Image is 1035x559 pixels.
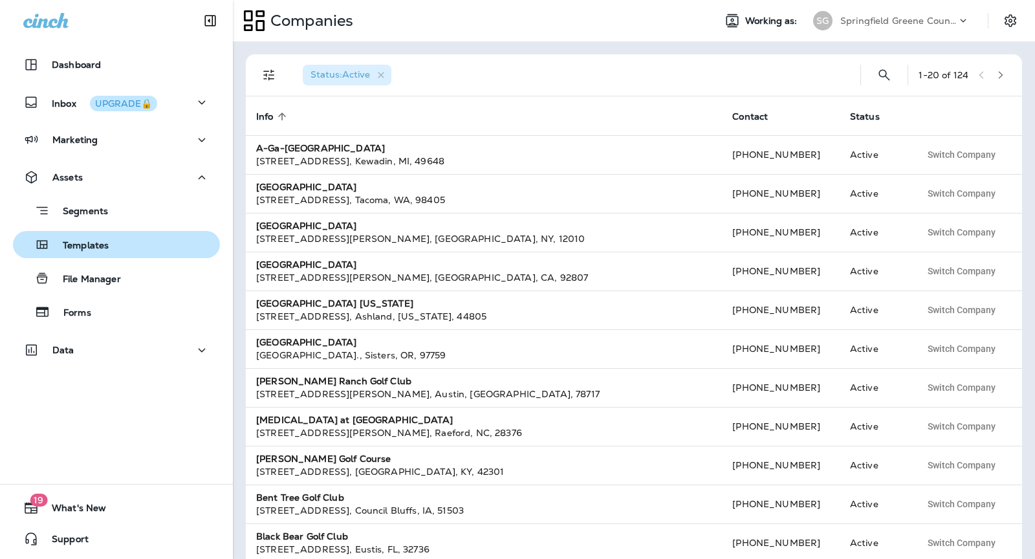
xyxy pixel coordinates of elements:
[745,16,800,27] span: Working as:
[50,240,109,252] p: Templates
[850,111,897,122] span: Status
[928,538,996,547] span: Switch Company
[921,417,1003,436] button: Switch Company
[256,220,356,232] strong: [GEOGRAPHIC_DATA]
[13,526,220,552] button: Support
[840,16,957,26] p: Springfield Greene County Parks and Golf
[840,485,910,523] td: Active
[13,197,220,225] button: Segments
[13,127,220,153] button: Marketing
[52,96,157,109] p: Inbox
[52,172,83,182] p: Assets
[256,62,282,88] button: Filters
[256,465,712,478] div: [STREET_ADDRESS] , [GEOGRAPHIC_DATA] , KY , 42301
[921,145,1003,164] button: Switch Company
[921,261,1003,281] button: Switch Company
[256,492,344,503] strong: Bent Tree Golf Club
[928,305,996,314] span: Switch Company
[840,135,910,174] td: Active
[256,111,274,122] span: Info
[256,232,712,245] div: [STREET_ADDRESS][PERSON_NAME] , [GEOGRAPHIC_DATA] , NY , 12010
[256,349,712,362] div: [GEOGRAPHIC_DATA]. , Sisters , OR , 97759
[13,337,220,363] button: Data
[840,290,910,329] td: Active
[256,414,453,426] strong: [MEDICAL_DATA] at [GEOGRAPHIC_DATA]
[90,96,157,111] button: UPGRADE🔒
[303,65,391,85] div: Status:Active
[13,298,220,325] button: Forms
[722,446,840,485] td: [PHONE_NUMBER]
[928,383,996,392] span: Switch Company
[13,495,220,521] button: 19What's New
[928,228,996,237] span: Switch Company
[256,504,712,517] div: [STREET_ADDRESS] , Council Bluffs , IA , 51503
[30,494,47,507] span: 19
[871,62,897,88] button: Search Companies
[256,543,712,556] div: [STREET_ADDRESS] , Eustis , FL , 32736
[813,11,833,30] div: SG
[50,307,91,320] p: Forms
[256,426,712,439] div: [STREET_ADDRESS][PERSON_NAME] , Raeford , NC , 28376
[256,453,391,465] strong: [PERSON_NAME] Golf Course
[39,534,89,549] span: Support
[722,174,840,213] td: [PHONE_NUMBER]
[256,193,712,206] div: [STREET_ADDRESS] , Tacoma , WA , 98405
[840,329,910,368] td: Active
[50,274,121,286] p: File Manager
[13,52,220,78] button: Dashboard
[921,494,1003,514] button: Switch Company
[722,407,840,446] td: [PHONE_NUMBER]
[265,11,353,30] p: Companies
[921,184,1003,203] button: Switch Company
[256,111,290,122] span: Info
[722,252,840,290] td: [PHONE_NUMBER]
[256,310,712,323] div: [STREET_ADDRESS] , Ashland , [US_STATE] , 44805
[722,485,840,523] td: [PHONE_NUMBER]
[928,499,996,509] span: Switch Company
[928,344,996,353] span: Switch Company
[999,9,1022,32] button: Settings
[722,135,840,174] td: [PHONE_NUMBER]
[256,181,356,193] strong: [GEOGRAPHIC_DATA]
[840,174,910,213] td: Active
[192,8,228,34] button: Collapse Sidebar
[850,111,880,122] span: Status
[256,155,712,168] div: [STREET_ADDRESS] , Kewadin , MI , 49648
[919,70,968,80] div: 1 - 20 of 124
[50,206,108,219] p: Segments
[256,336,356,348] strong: [GEOGRAPHIC_DATA]
[840,446,910,485] td: Active
[13,89,220,115] button: InboxUPGRADE🔒
[840,252,910,290] td: Active
[256,259,356,270] strong: [GEOGRAPHIC_DATA]
[95,99,152,108] div: UPGRADE🔒
[722,290,840,329] td: [PHONE_NUMBER]
[732,111,768,122] span: Contact
[310,69,370,80] span: Status : Active
[52,135,98,145] p: Marketing
[928,267,996,276] span: Switch Company
[732,111,785,122] span: Contact
[256,298,413,309] strong: [GEOGRAPHIC_DATA] [US_STATE]
[256,375,411,387] strong: [PERSON_NAME] Ranch Golf Club
[921,378,1003,397] button: Switch Company
[256,271,712,284] div: [STREET_ADDRESS][PERSON_NAME] , [GEOGRAPHIC_DATA] , CA , 92807
[840,368,910,407] td: Active
[722,329,840,368] td: [PHONE_NUMBER]
[840,213,910,252] td: Active
[921,223,1003,242] button: Switch Company
[13,164,220,190] button: Assets
[13,231,220,258] button: Templates
[921,300,1003,320] button: Switch Company
[921,455,1003,475] button: Switch Company
[256,531,348,542] strong: Black Bear Golf Club
[52,60,101,70] p: Dashboard
[256,142,385,154] strong: A-Ga-[GEOGRAPHIC_DATA]
[928,150,996,159] span: Switch Company
[928,422,996,431] span: Switch Company
[921,339,1003,358] button: Switch Company
[722,213,840,252] td: [PHONE_NUMBER]
[840,407,910,446] td: Active
[722,368,840,407] td: [PHONE_NUMBER]
[39,503,106,518] span: What's New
